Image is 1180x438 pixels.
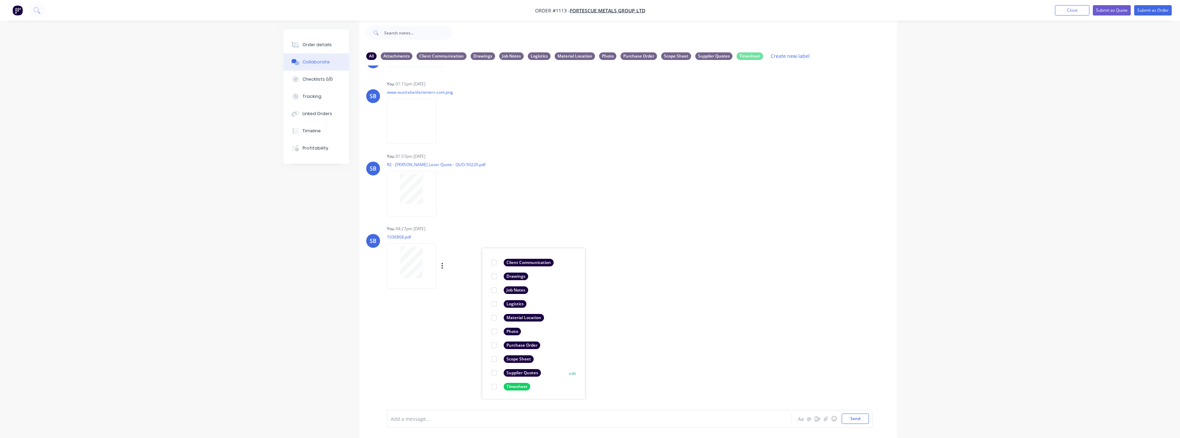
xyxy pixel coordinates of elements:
button: Checklists 0/0 [284,71,349,88]
p: R2 - [PERSON_NAME] Laser Quote - QUO-50220.pdf [387,162,485,167]
button: Create new label [767,51,813,61]
button: ☺ [830,415,838,423]
button: Linked Orders [284,105,349,122]
div: Client Communication [504,259,554,266]
div: Collaborate [302,59,330,65]
div: SB [370,164,377,173]
div: You [387,153,394,160]
div: Profitability [302,145,328,151]
div: Material Location [555,52,595,60]
div: Photo [504,328,521,335]
div: Attachments [381,52,412,60]
div: Tracking [302,93,321,100]
button: Timeline [284,122,349,140]
div: SB [370,92,377,100]
div: Supplier Quotes [504,369,541,377]
div: Supplier Quotes [695,52,732,60]
div: Purchase Order [504,342,540,349]
div: 01:15pm [DATE] [396,81,425,87]
div: Checklists 0/0 [302,76,333,82]
div: SB [370,237,377,245]
div: 04:27pm [DATE] [396,226,425,232]
button: Aa [797,415,805,423]
img: Factory [12,5,23,16]
button: Close [1055,5,1089,16]
div: Scope Sheet [661,52,691,60]
div: Logistics [504,300,526,308]
input: Search notes... [384,26,452,40]
button: Tracking [284,88,349,105]
div: Timesheet [504,383,530,390]
button: @ [805,415,813,423]
div: You [387,226,394,232]
div: Job Notes [504,286,528,294]
div: All [366,52,377,60]
div: Timesheet [737,52,763,60]
div: Drawings [504,273,528,280]
div: Order details [302,42,332,48]
div: Job Notes [499,52,524,60]
div: Drawings [471,52,495,60]
button: Order details [284,36,349,53]
div: Client Communication [417,52,466,60]
button: Profitability [284,140,349,157]
span: Order #1113 - [535,7,570,14]
button: Send [842,414,869,424]
button: Collaborate [284,53,349,71]
button: Submit as Quote [1093,5,1131,16]
div: Scope Sheet [504,355,534,363]
div: Material Location [504,314,544,322]
a: FORTESCUE METALS GROUP LTD [570,7,645,14]
div: Timeline [302,128,321,134]
div: 01:57pm [DATE] [396,153,425,160]
p: www-australianfasteners-com.png [387,89,453,95]
div: Photo [599,52,616,60]
div: Logistics [528,52,551,60]
div: Linked Orders [302,111,332,117]
div: Purchase Order [620,52,657,60]
div: You [387,81,394,87]
button: Submit as Order [1134,5,1172,16]
p: 1036868.pdf [387,234,513,240]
